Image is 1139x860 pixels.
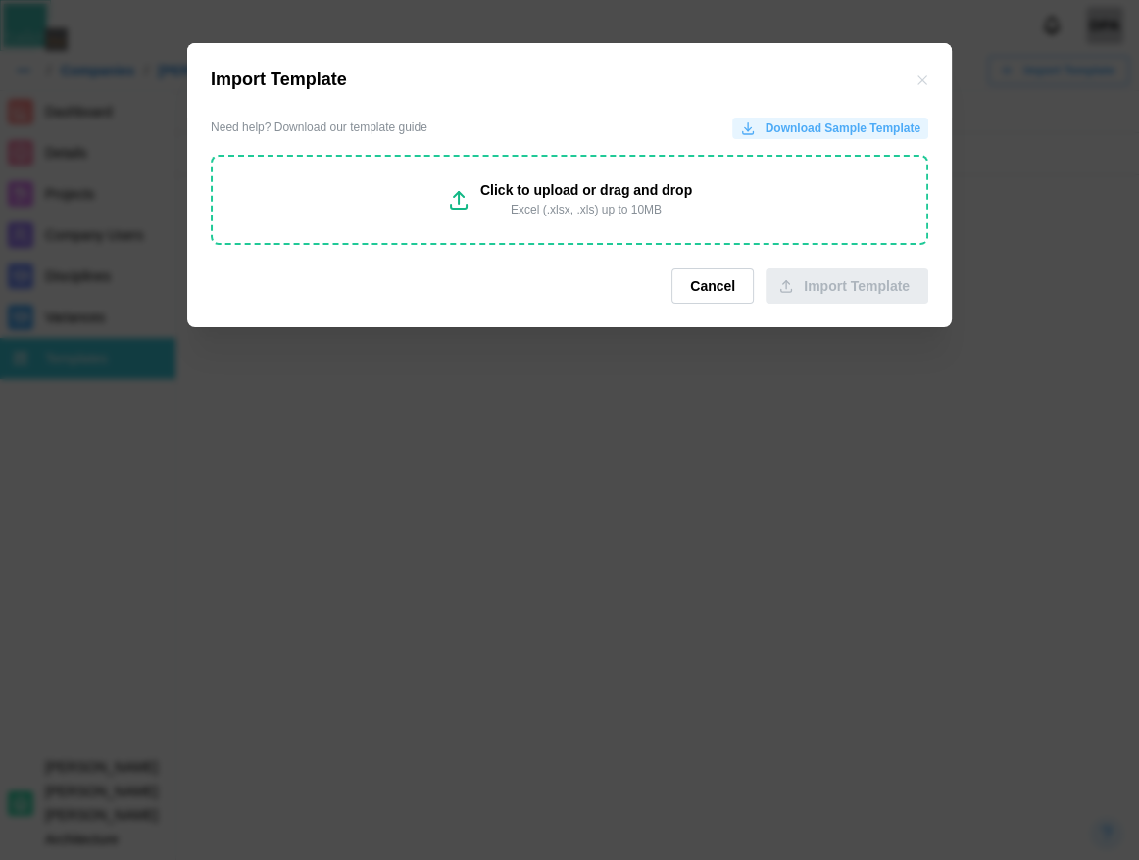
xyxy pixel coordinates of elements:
[211,67,347,94] div: Import Template
[690,269,735,303] span: Cancel
[480,201,692,219] div: Excel (.xlsx, .xls) up to 10MB
[732,118,928,139] button: Download Sample Template
[211,119,427,137] div: Need help? Download our template guide
[671,268,754,304] button: Cancel
[480,180,692,202] div: Click to upload or drag and drop
[766,119,920,138] span: Download Sample Template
